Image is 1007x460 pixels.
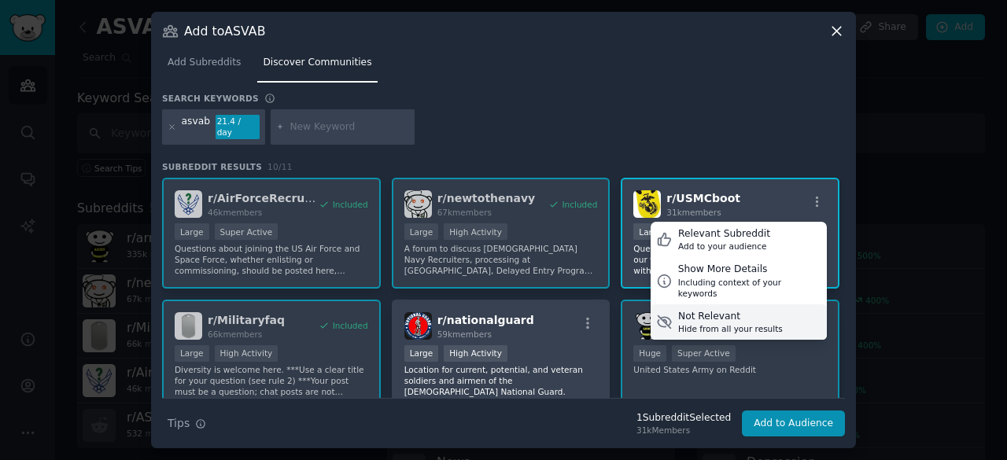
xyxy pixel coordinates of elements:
div: 1 Subreddit Selected [636,411,731,425]
span: 59k members [437,329,492,339]
span: 31k members [666,208,721,217]
button: Add to Audience [742,410,845,437]
span: 10 / 11 [267,162,293,171]
div: Large [404,345,439,362]
h3: Add to ASVAB [184,23,265,39]
span: Subreddit Results [162,161,262,172]
img: USMCboot [633,190,661,218]
span: r/ nationalguard [437,314,534,326]
span: r/ USMCboot [666,192,740,204]
div: High Activity [444,345,507,362]
input: New Keyword [290,120,409,134]
a: Discover Communities [257,50,377,83]
div: 31k Members [636,425,731,436]
div: Not Relevant [678,310,783,324]
div: Relevant Subreddit [678,227,770,241]
div: 21.4 / day [216,115,260,140]
div: Large [633,223,668,240]
div: Show More Details [678,263,821,277]
img: nationalguard [404,312,432,340]
a: Add Subreddits [162,50,246,83]
p: Location for current, potential, and veteran soldiers and airmen of the [DEMOGRAPHIC_DATA] Nation... [404,364,598,397]
div: asvab [182,115,210,140]
div: Hide from all your results [678,323,783,334]
div: Add to your audience [678,241,770,252]
button: Tips [162,410,212,437]
span: Discover Communities [263,56,371,70]
span: Tips [168,415,190,432]
div: Including context of your keywords [678,277,821,299]
p: Questions about joining the Marines? a) Check our wiki b) Run a search c) Post your question with... [633,243,827,276]
span: Add Subreddits [168,56,241,70]
h3: Search keywords [162,93,259,104]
